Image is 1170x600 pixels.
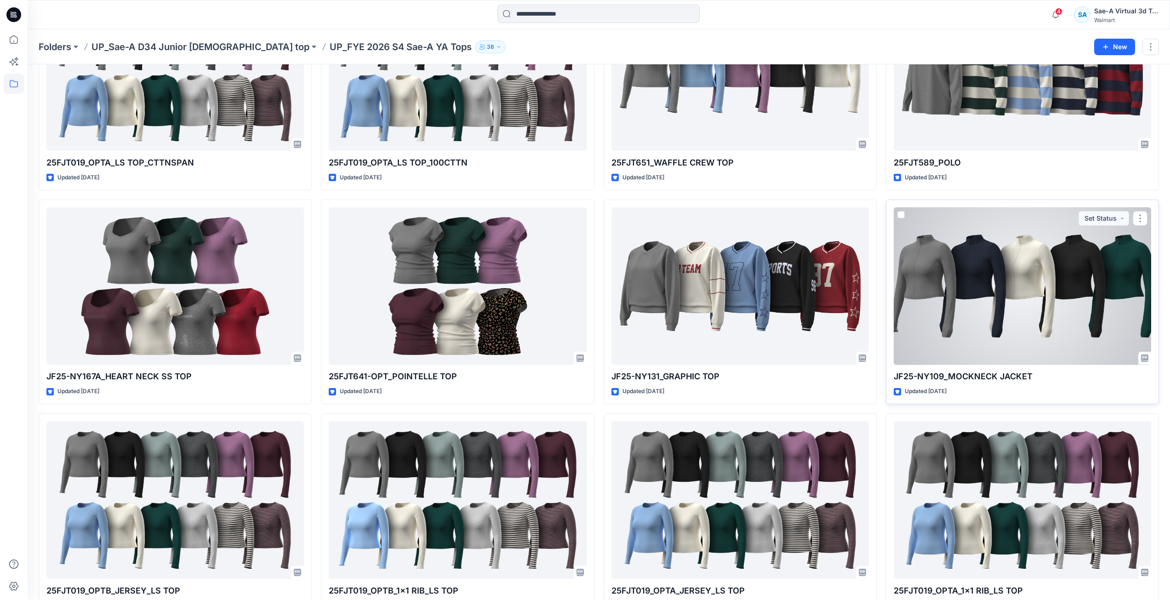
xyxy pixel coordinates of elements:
a: 25FJT019_OPTB_1x1 RIB_LS TOP [329,421,586,579]
p: 25FJT019_OPTA_LS TOP_CTTNSPAN [46,156,304,169]
div: SA [1074,6,1090,23]
a: JF25-NY167A_HEART NECK SS TOP [46,207,304,365]
a: JF25-NY109_MOCKNECK JACKET [894,207,1151,365]
p: 25FJT589_POLO [894,156,1151,169]
p: 38 [487,42,494,52]
p: 25FJT019_OPTB_JERSEY_LS TOP [46,584,304,597]
p: Updated [DATE] [340,387,382,396]
p: Updated [DATE] [622,387,664,396]
p: Updated [DATE] [57,387,99,396]
a: 25FJT019_OPTB_JERSEY_LS TOP [46,421,304,579]
p: Updated [DATE] [905,387,947,396]
div: Sae-A Virtual 3d Team [1094,6,1159,17]
p: 25FJT019_OPTA_JERSEY_LS TOP [611,584,869,597]
p: 25FJT641-OPT_POINTELLE TOP [329,370,586,383]
p: Updated [DATE] [905,173,947,183]
p: 25FJT019_OPTB_1x1 RIB_LS TOP [329,584,586,597]
p: JF25-NY109_MOCKNECK JACKET [894,370,1151,383]
p: Updated [DATE] [622,173,664,183]
a: 25FJT019_OPTA_JERSEY_LS TOP [611,421,869,579]
a: Folders [39,40,71,53]
button: 38 [475,40,506,53]
p: JF25-NY167A_HEART NECK SS TOP [46,370,304,383]
p: 25FJT651_WAFFLE CREW TOP [611,156,869,169]
div: Walmart [1094,17,1159,23]
a: 25FJT019_OPTA_1x1 RIB_LS TOP [894,421,1151,579]
p: UP_FYE 2026 S4 Sae-A YA Tops [330,40,472,53]
a: JF25-NY131_GRAPHIC TOP [611,207,869,365]
a: UP_Sae-A D34 Junior [DEMOGRAPHIC_DATA] top [91,40,309,53]
p: Updated [DATE] [57,173,99,183]
a: 25FJT641-OPT_POINTELLE TOP [329,207,586,365]
p: Updated [DATE] [340,173,382,183]
button: New [1094,39,1135,55]
span: 4 [1055,8,1062,15]
p: 25FJT019_OPTA_LS TOP_100CTTN [329,156,586,169]
p: JF25-NY131_GRAPHIC TOP [611,370,869,383]
p: 25FJT019_OPTA_1x1 RIB_LS TOP [894,584,1151,597]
